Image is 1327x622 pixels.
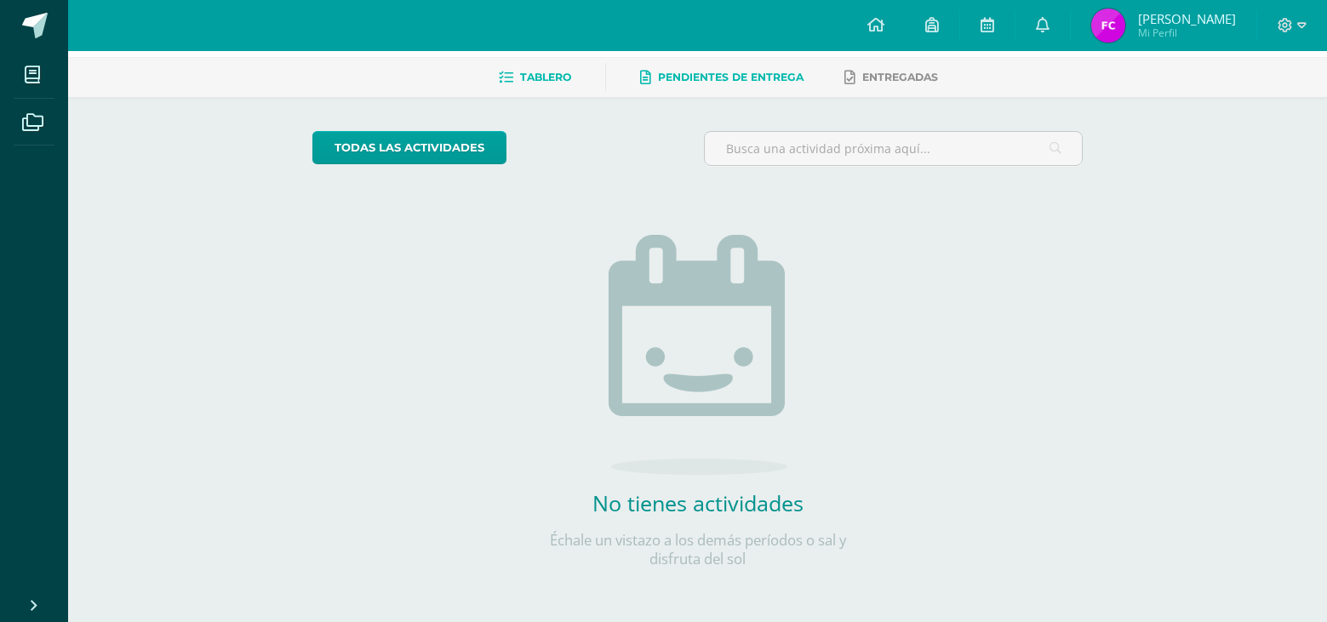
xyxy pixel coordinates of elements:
[499,64,571,91] a: Tablero
[312,131,506,164] a: todas las Actividades
[658,71,804,83] span: Pendientes de entrega
[862,71,938,83] span: Entregadas
[1138,26,1236,40] span: Mi Perfil
[520,71,571,83] span: Tablero
[1138,10,1236,27] span: [PERSON_NAME]
[528,488,868,517] h2: No tienes actividades
[609,235,787,475] img: no_activities.png
[1091,9,1125,43] img: a4352bf17ef2bc508e00b7662deb18a5.png
[528,531,868,568] p: Échale un vistazo a los demás períodos o sal y disfruta del sol
[844,64,938,91] a: Entregadas
[705,132,1082,165] input: Busca una actividad próxima aquí...
[640,64,804,91] a: Pendientes de entrega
